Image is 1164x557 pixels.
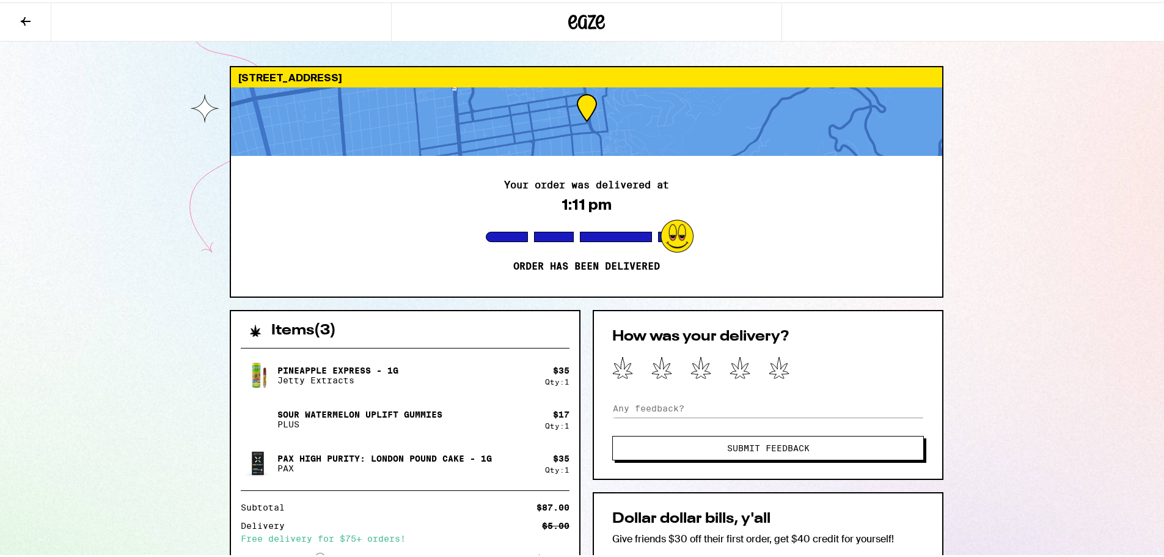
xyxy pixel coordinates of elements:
[241,356,275,390] img: Pineapple Express - 1g
[241,444,275,478] img: Pax High Purity: London Pound Cake - 1g
[241,519,293,528] div: Delivery
[545,463,569,471] div: Qty: 1
[277,451,492,461] p: Pax High Purity: London Pound Cake - 1g
[277,407,442,417] p: Sour Watermelon UPLIFT Gummies
[553,363,569,373] div: $ 35
[277,363,398,373] p: Pineapple Express - 1g
[612,397,924,415] input: Any feedback?
[542,519,569,528] div: $5.00
[277,373,398,383] p: Jetty Extracts
[562,194,612,211] div: 1:11 pm
[553,451,569,461] div: $ 35
[241,501,293,509] div: Subtotal
[612,433,924,458] button: Submit Feedback
[231,65,942,85] div: [STREET_ADDRESS]
[612,530,924,543] p: Give friends $30 off their first order, get $40 credit for yourself!
[545,419,569,427] div: Qty: 1
[241,400,275,434] img: Sour Watermelon UPLIFT Gummies
[612,327,924,342] h2: How was your delivery?
[513,258,660,270] p: Order has been delivered
[545,375,569,383] div: Qty: 1
[536,501,569,509] div: $87.00
[271,321,336,336] h2: Items ( 3 )
[241,532,569,540] div: Free delivery for $75+ orders!
[277,417,442,427] p: PLUS
[553,407,569,417] div: $ 17
[727,441,810,450] span: Submit Feedback
[504,178,669,188] h2: Your order was delivered at
[7,9,88,18] span: Hi. Need any help?
[612,509,924,524] h2: Dollar dollar bills, y'all
[277,461,492,471] p: PAX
